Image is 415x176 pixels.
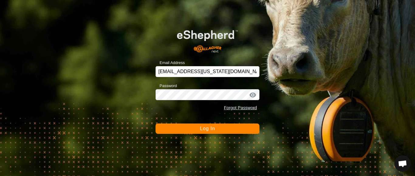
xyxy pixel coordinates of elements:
[156,60,185,66] label: Email Address
[156,66,259,77] input: Email Address
[224,105,257,110] a: Forgot Password
[394,155,411,172] div: Open chat
[156,83,177,89] label: Password
[156,124,259,134] button: Log In
[166,22,249,57] img: E-shepherd Logo
[200,126,215,131] span: Log In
